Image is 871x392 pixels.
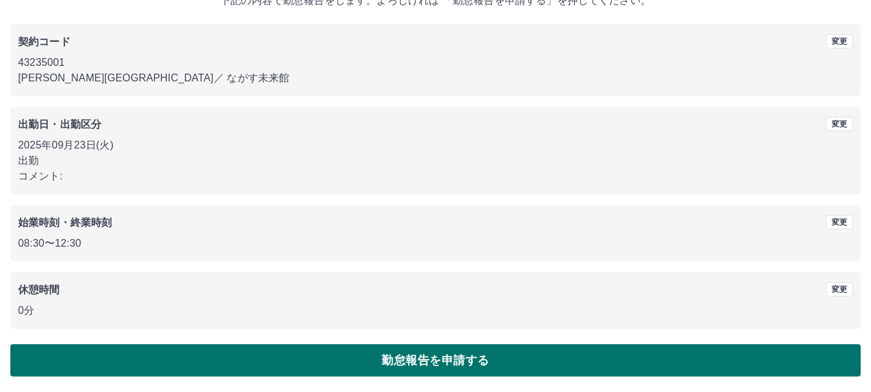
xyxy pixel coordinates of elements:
p: 0分 [18,303,853,318]
b: 休憩時間 [18,284,60,295]
p: コメント: [18,169,853,184]
button: 変更 [826,117,853,131]
button: 変更 [826,215,853,229]
button: 変更 [826,282,853,296]
b: 契約コード [18,36,70,47]
p: 43235001 [18,55,853,70]
p: 2025年09月23日(火) [18,138,853,153]
button: 変更 [826,34,853,48]
p: 08:30 〜 12:30 [18,236,853,251]
button: 勤怠報告を申請する [10,344,861,377]
p: 出勤 [18,153,853,169]
p: [PERSON_NAME][GEOGRAPHIC_DATA] ／ ながす未来館 [18,70,853,86]
b: 始業時刻・終業時刻 [18,217,112,228]
b: 出勤日・出勤区分 [18,119,101,130]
